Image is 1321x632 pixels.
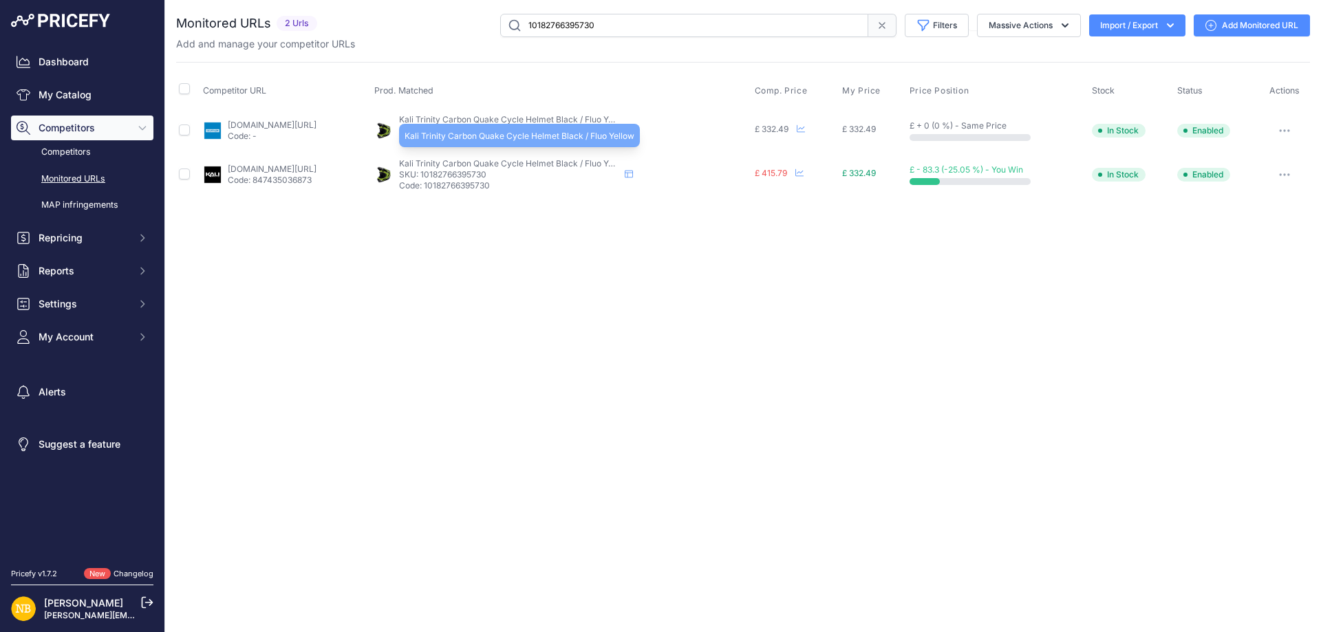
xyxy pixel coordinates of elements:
span: My Price [842,85,881,96]
span: Enabled [1177,168,1230,182]
span: Comp. Price [755,85,808,96]
p: SKU: 10182766395730 [399,125,619,136]
span: Competitors [39,121,129,135]
span: New [84,568,111,580]
span: Enabled [1177,124,1230,138]
span: Actions [1269,85,1300,96]
span: £ 332.49 [842,168,876,178]
a: Alerts [11,380,153,404]
a: [PERSON_NAME][EMAIL_ADDRESS][DOMAIN_NAME] [44,610,256,620]
span: £ + 0 (0 %) - Same Price [910,120,1007,131]
span: 2 Urls [277,16,317,32]
h2: Monitored URLs [176,14,271,33]
nav: Sidebar [11,50,153,552]
span: £ - 83.3 (-25.05 %) - You Win [910,164,1023,175]
span: £ 332.49 [755,124,788,134]
span: In Stock [1092,124,1146,138]
span: Price Position [910,85,969,96]
a: [DOMAIN_NAME][URL] [228,120,316,130]
input: Search [500,14,868,37]
a: My Catalog [11,83,153,107]
p: Code: 847435036873 [228,175,316,186]
a: Dashboard [11,50,153,74]
span: Repricing [39,231,129,245]
button: Competitors [11,116,153,140]
span: Stock [1092,85,1115,96]
button: My Account [11,325,153,349]
button: Price Position [910,85,971,96]
span: Prod. Matched [374,85,433,96]
span: Reports [39,264,129,278]
span: £ 332.49 [842,124,876,134]
img: Pricefy Logo [11,14,110,28]
button: Import / Export [1089,14,1185,36]
div: Pricefy v1.7.2 [11,568,57,580]
button: Settings [11,292,153,316]
a: Add Monitored URL [1194,14,1310,36]
a: Competitors [11,140,153,164]
button: My Price [842,85,883,96]
span: In Stock [1092,168,1146,182]
button: Reports [11,259,153,283]
p: Code: - [228,131,316,142]
a: [PERSON_NAME] [44,597,123,609]
span: £ 415.79 [755,168,787,178]
span: Kali Trinity Carbon Quake Cycle Helmet Black / Fluo Yellow [405,131,634,141]
span: Kali Trinity Carbon Quake Cycle Helmet Black / Fluo Yellow [399,158,629,168]
p: Code: 10182766395730 [399,180,619,191]
span: Competitor URL [203,85,266,96]
a: MAP infringements [11,193,153,217]
a: Monitored URLs [11,167,153,191]
p: Add and manage your competitor URLs [176,37,355,51]
a: Changelog [114,569,153,578]
a: [DOMAIN_NAME][URL] [228,164,316,174]
button: Massive Actions [977,14,1081,37]
p: SKU: 10182766395730 [399,169,619,180]
button: Comp. Price [755,85,810,96]
span: Settings [39,297,129,311]
span: My Account [39,330,129,344]
span: Kali Trinity Carbon Quake Cycle Helmet Black / Fluo Yellow [399,114,629,124]
button: Repricing [11,226,153,250]
a: Suggest a feature [11,432,153,457]
span: Status [1177,85,1203,96]
button: Filters [905,14,969,37]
